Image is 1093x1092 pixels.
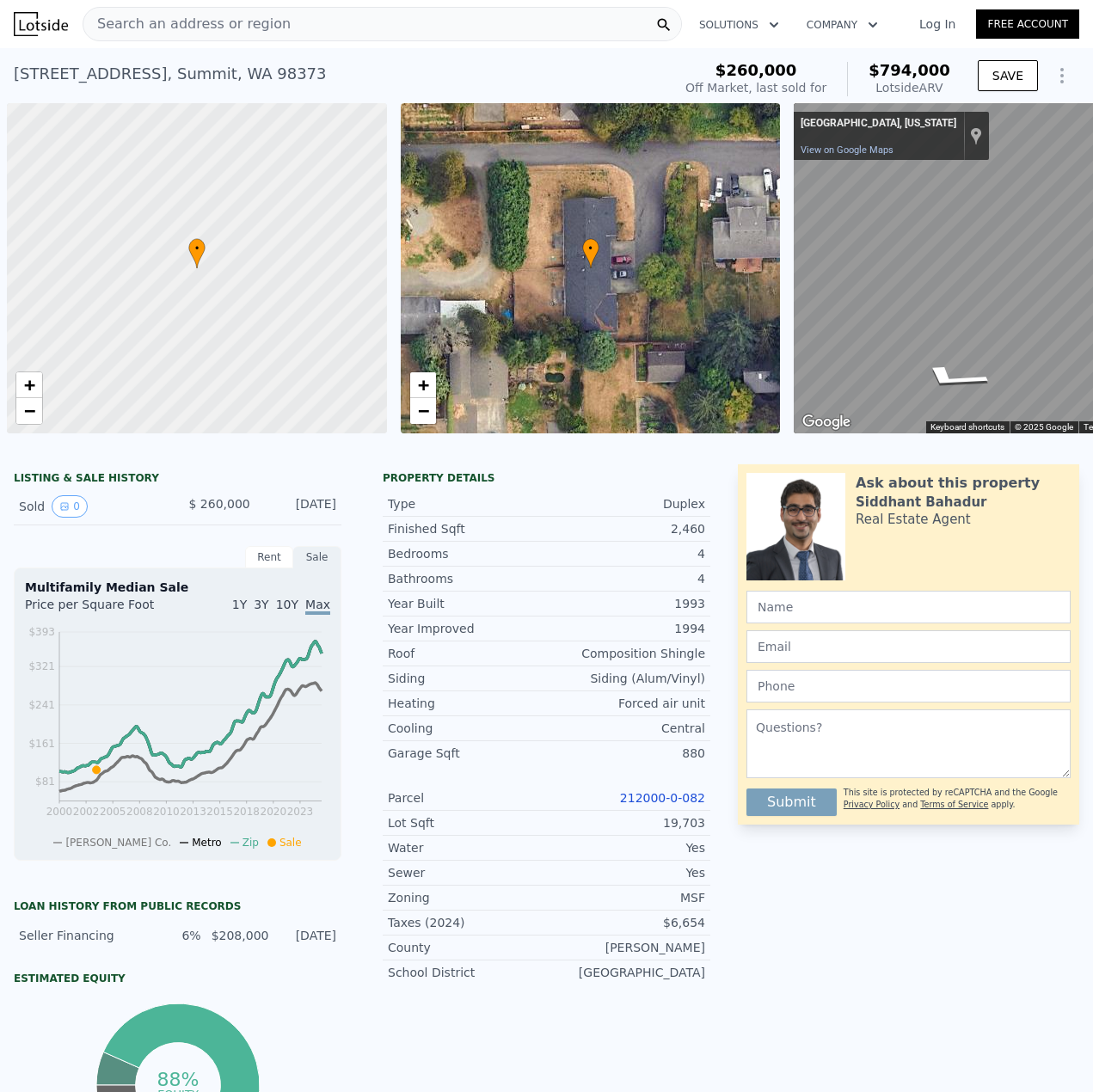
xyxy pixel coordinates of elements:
[192,837,221,849] span: Metro
[888,358,1017,397] path: Go East
[276,598,298,611] span: 10Y
[547,839,706,856] div: Yes
[410,372,436,398] a: Zoom in
[547,545,706,562] div: 4
[28,738,55,750] tspan: $161
[869,61,950,79] span: $794,000
[144,927,201,944] div: 6%
[25,596,178,623] div: Price per Square Foot
[388,620,547,637] div: Year Improved
[685,79,826,96] div: Off Market, last sold for
[388,745,547,762] div: Garage Sqft
[388,964,547,981] div: School District
[844,800,900,809] a: Privacy Policy
[899,15,976,33] a: Log In
[798,411,855,433] img: Google
[976,9,1079,39] a: Free Account
[73,806,100,818] tspan: 2002
[388,645,547,662] div: Roof
[188,238,206,268] div: •
[206,806,233,818] tspan: 2015
[869,79,950,96] div: Lotside ARV
[547,814,706,831] div: 19,703
[547,745,706,762] div: 880
[388,545,547,562] div: Bedrooms
[383,471,710,485] div: Property details
[126,806,153,818] tspan: 2008
[279,837,302,849] span: Sale
[547,939,706,956] div: [PERSON_NAME]
[388,839,547,856] div: Water
[547,570,706,587] div: 4
[388,789,547,807] div: Parcel
[547,495,706,512] div: Duplex
[388,939,547,956] div: County
[65,837,171,849] span: [PERSON_NAME] Co.
[620,791,705,805] a: 212000-0-082
[14,62,327,86] div: [STREET_ADDRESS] , Summit , WA 98373
[14,471,341,488] div: LISTING & SALE HISTORY
[305,598,330,615] span: Max
[801,144,893,156] a: View on Google Maps
[28,699,55,711] tspan: $241
[388,864,547,881] div: Sewer
[388,495,547,512] div: Type
[1045,58,1079,93] button: Show Options
[232,598,247,611] span: 1Y
[547,595,706,612] div: 1993
[287,806,314,818] tspan: 2023
[180,806,206,818] tspan: 2013
[547,720,706,737] div: Central
[243,837,259,849] span: Zip
[245,546,293,568] div: Rent
[746,788,837,816] button: Submit
[261,806,287,818] tspan: 2020
[547,645,706,662] div: Composition Shingle
[1015,422,1073,432] span: © 2025 Google
[14,12,68,36] img: Lotside
[388,914,547,931] div: Taxes (2024)
[388,595,547,612] div: Year Built
[157,1069,199,1090] tspan: 88%
[233,806,260,818] tspan: 2018
[547,620,706,637] div: 1994
[685,9,793,40] button: Solutions
[793,9,892,40] button: Company
[410,398,436,424] a: Zoom out
[25,579,330,596] div: Multifamily Median Sale
[547,889,706,906] div: MSF
[254,598,268,611] span: 3Y
[83,14,291,34] span: Search an address or region
[547,520,706,537] div: 2,460
[417,374,428,396] span: +
[16,398,42,424] a: Zoom out
[388,670,547,687] div: Siding
[844,782,1071,816] div: This site is protected by reCAPTCHA and the Google and apply.
[930,421,1004,433] button: Keyboard shortcuts
[746,630,1071,663] input: Email
[547,914,706,931] div: $6,654
[547,670,706,687] div: Siding (Alum/Vinyl)
[417,400,428,421] span: −
[212,927,269,944] div: $208,000
[582,241,599,256] span: •
[19,927,133,944] div: Seller Financing
[153,806,180,818] tspan: 2010
[46,806,73,818] tspan: 2000
[14,899,341,913] div: Loan history from public records
[547,695,706,712] div: Forced air unit
[28,626,55,638] tspan: $393
[801,117,956,131] div: [GEOGRAPHIC_DATA], [US_STATE]
[547,864,706,881] div: Yes
[14,972,341,985] div: Estimated Equity
[388,720,547,737] div: Cooling
[388,695,547,712] div: Heating
[19,495,164,518] div: Sold
[264,495,336,518] div: [DATE]
[293,546,341,568] div: Sale
[388,814,547,831] div: Lot Sqft
[746,591,1071,623] input: Name
[16,372,42,398] a: Zoom in
[388,520,547,537] div: Finished Sqft
[547,964,706,981] div: [GEOGRAPHIC_DATA]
